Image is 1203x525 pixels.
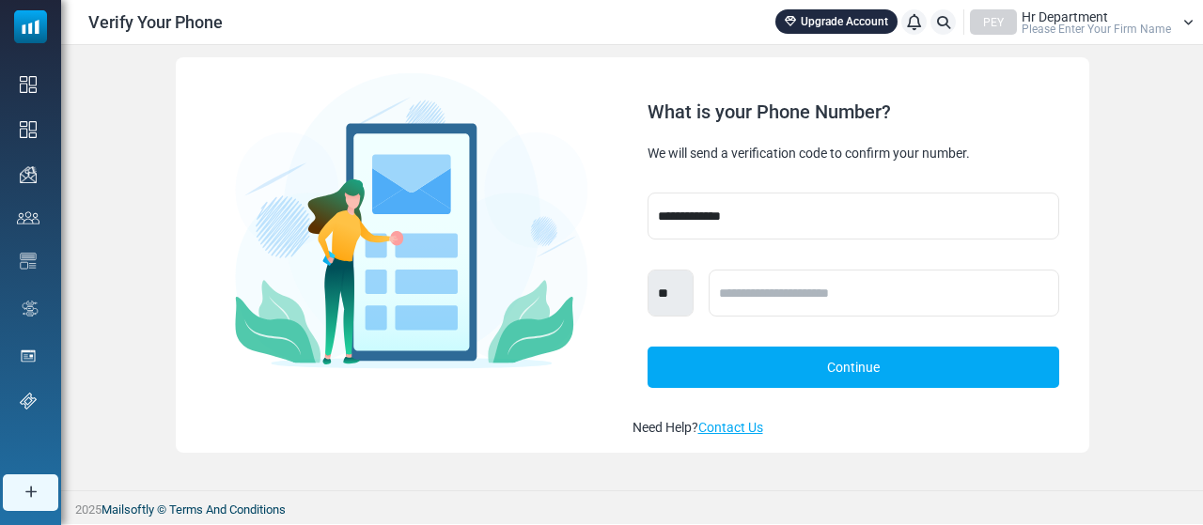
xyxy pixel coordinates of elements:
a: PEY Hr Department Please Enter Your Firm Name [970,9,1194,35]
img: dashboard-icon.svg [20,76,37,93]
img: campaigns-icon.png [20,166,37,183]
div: PEY [970,9,1017,35]
span: translation missing: en.layouts.footer.terms_and_conditions [169,502,286,517]
span: Please Enter Your Firm Name [1022,23,1171,35]
a: Upgrade Account [775,9,898,34]
span: Hr Department [1022,10,1108,23]
div: Need Help? [633,418,1074,438]
img: landing_pages.svg [20,347,37,364]
a: Contact Us [698,420,763,435]
div: What is your Phone Number? [648,102,1059,121]
img: email-templates-icon.svg [20,253,37,270]
img: dashboard-icon.svg [20,121,37,138]
img: workflow.svg [20,298,40,319]
img: contacts-icon.svg [17,211,39,224]
a: Continue [648,347,1059,388]
img: mailsoftly_icon_blue_white.svg [14,10,47,43]
div: We will send a verification code to confirm your number. [648,144,1059,162]
a: Terms And Conditions [169,502,286,517]
footer: 2025 [61,490,1203,524]
a: Mailsoftly © [102,502,166,517]
img: support-icon.svg [20,393,37,409]
span: Verify Your Phone [88,9,223,35]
